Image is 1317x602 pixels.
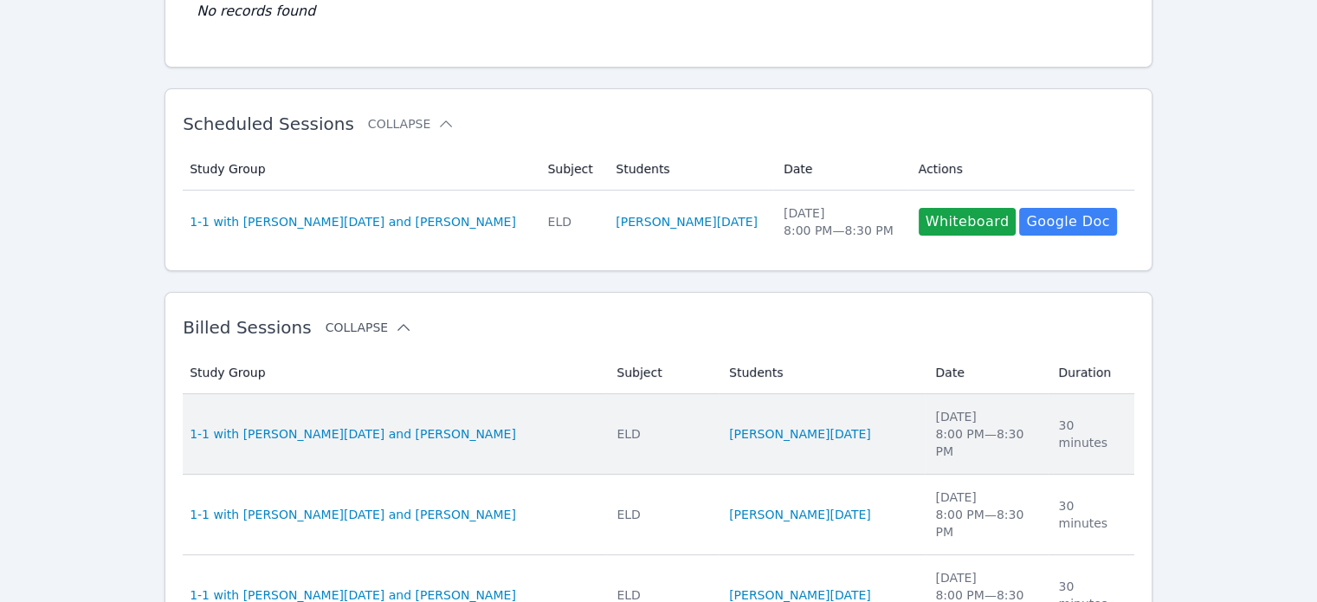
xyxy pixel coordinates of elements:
[784,204,898,239] div: [DATE] 8:00 PM — 8:30 PM
[773,148,908,191] th: Date
[190,425,516,443] a: 1-1 with [PERSON_NAME][DATE] and [PERSON_NAME]
[183,317,311,338] span: Billed Sessions
[190,213,516,230] a: 1-1 with [PERSON_NAME][DATE] and [PERSON_NAME]
[935,489,1037,541] div: [DATE] 8:00 PM — 8:30 PM
[326,319,412,336] button: Collapse
[368,115,455,133] button: Collapse
[1058,417,1124,451] div: 30 minutes
[1019,208,1116,236] a: Google Doc
[935,408,1037,460] div: [DATE] 8:00 PM — 8:30 PM
[617,506,708,523] div: ELD
[547,213,595,230] div: ELD
[729,425,871,443] a: [PERSON_NAME][DATE]
[183,394,1134,475] tr: 1-1 with [PERSON_NAME][DATE] and [PERSON_NAME]ELD[PERSON_NAME][DATE][DATE]8:00 PM—8:30 PM30 minutes
[605,148,773,191] th: Students
[606,352,719,394] th: Subject
[183,475,1134,555] tr: 1-1 with [PERSON_NAME][DATE] and [PERSON_NAME]ELD[PERSON_NAME][DATE][DATE]8:00 PM—8:30 PM30 minutes
[183,191,1134,253] tr: 1-1 with [PERSON_NAME][DATE] and [PERSON_NAME]ELD[PERSON_NAME][DATE][DATE]8:00 PM—8:30 PMWhiteboa...
[190,506,516,523] a: 1-1 with [PERSON_NAME][DATE] and [PERSON_NAME]
[617,425,708,443] div: ELD
[616,213,758,230] a: [PERSON_NAME][DATE]
[919,208,1017,236] button: Whiteboard
[1058,497,1124,532] div: 30 minutes
[729,506,871,523] a: [PERSON_NAME][DATE]
[1048,352,1134,394] th: Duration
[183,148,537,191] th: Study Group
[719,352,925,394] th: Students
[183,113,354,134] span: Scheduled Sessions
[537,148,605,191] th: Subject
[908,148,1134,191] th: Actions
[925,352,1048,394] th: Date
[183,352,606,394] th: Study Group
